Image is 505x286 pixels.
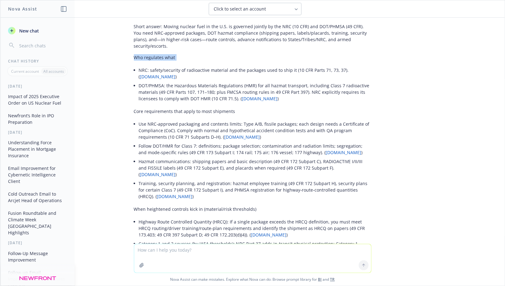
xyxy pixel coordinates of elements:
[11,69,39,74] p: Current account
[6,110,70,127] button: Newfront’s Role in IPO Preparation
[1,58,75,64] div: Chat History
[1,84,75,89] div: [DATE]
[139,179,371,201] li: Training, security planning, and registration: hazmat employee training (49 CFR 172 Subpart H), s...
[139,81,371,103] li: DOT/PHMSA: the Hazardous Materials Regulations (HMR) for all hazmat transport, including Class 7 ...
[18,28,39,34] span: New chat
[139,66,371,81] li: NRC: safety/security of radioactive material and the packages used to ship it (10 CFR Parts 71, 7...
[251,232,287,238] a: [DOMAIN_NAME]
[1,130,75,135] div: [DATE]
[326,149,361,155] a: [DOMAIN_NAME]
[134,23,371,49] p: Short answer: Moving nuclear fuel in the U.S. is governed jointly by the NRC (10 CFR) and DOT/PHM...
[330,277,335,282] a: TR
[6,91,70,108] button: Impact of 2025 Executive Order on US Nuclear Fuel
[242,96,278,102] a: [DOMAIN_NAME]
[6,189,70,206] button: Cold Outreach Email to Arcjet Head of Operations
[157,193,193,199] a: [DOMAIN_NAME]
[6,163,70,186] button: Email Improvement for Cybernetic Intelligence Client
[134,54,371,61] p: Who regulates what
[139,217,371,239] li: Highway Route Controlled Quantity (HRCQ): If a single package exceeds the HRCQ definition, you mu...
[6,248,70,265] button: Follow-Up Message Improvement
[6,25,70,36] button: New chat
[139,119,371,141] li: Use NRC‑approved packaging and contents limits: Type A/B, fissile packages; each design needs a C...
[214,6,266,12] span: Click to select an account
[225,134,260,140] a: [DOMAIN_NAME]
[209,3,302,15] button: Click to select an account
[318,277,322,282] a: BI
[139,239,371,255] li: Category 1 and 2 sources (by IAEA thresholds): NRC Part 37 adds in‑transit physical protection; C...
[139,141,371,157] li: Follow DOT/HMR for Class 7: definitions; package selection; contamination and radiation limits; s...
[140,74,176,80] a: [DOMAIN_NAME]
[8,6,37,12] h1: Nova Assist
[134,108,371,115] p: Core requirements that apply to most shipments
[1,240,75,245] div: [DATE]
[6,208,70,238] button: Fusion Roundtable and Climate Week [GEOGRAPHIC_DATA] Highlights
[140,171,176,177] a: [DOMAIN_NAME]
[18,41,67,50] input: Search chats
[43,69,64,74] p: All accounts
[134,206,371,212] p: When heightened controls kick in (material/risk thresholds)
[139,157,371,179] li: Hazmat communications: shipping papers and basic description (49 CFR 172 Subpart C), RADIOACTIVE ...
[6,137,70,161] button: Understanding Force Placement in Mortgage Insurance
[3,273,502,286] span: Nova Assist can make mistakes. Explore what Nova can do: Browse prompt library for and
